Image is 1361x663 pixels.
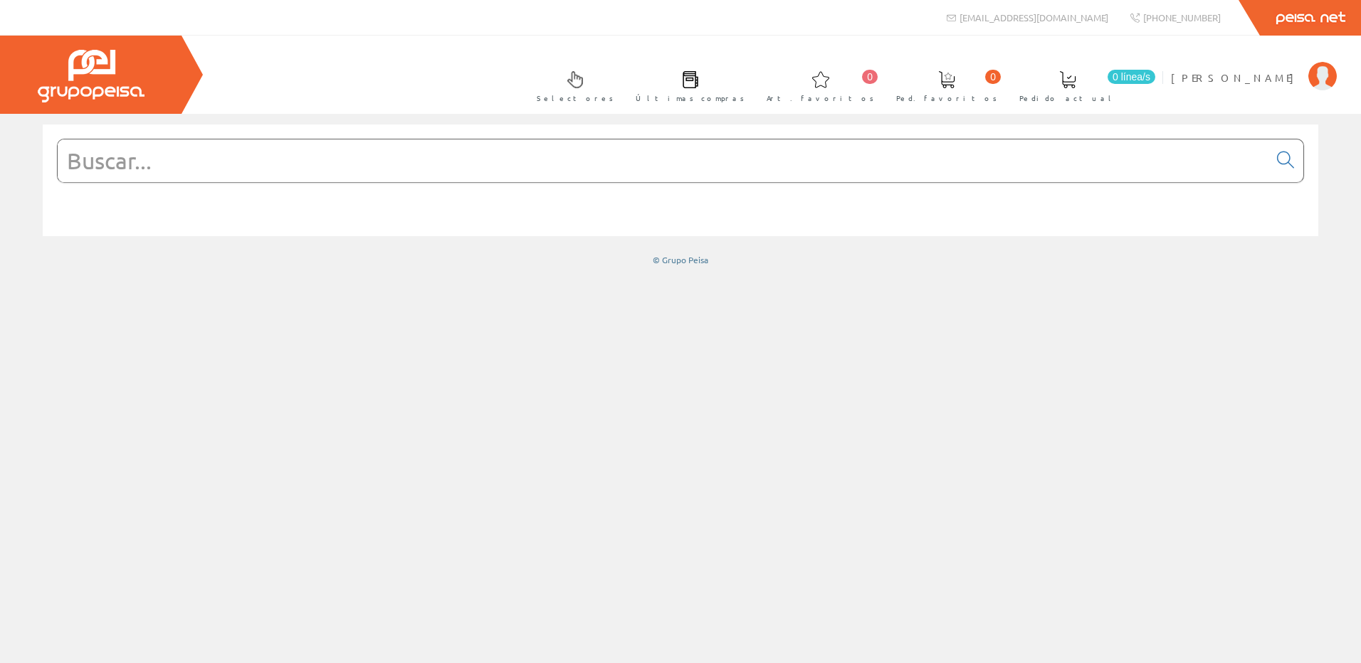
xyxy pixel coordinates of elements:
div: © Grupo Peisa [43,254,1318,266]
span: [PHONE_NUMBER] [1143,11,1221,23]
span: Pedido actual [1019,91,1116,105]
span: 0 [862,70,878,84]
a: Selectores [522,59,621,111]
a: [PERSON_NAME] [1171,59,1337,73]
span: Selectores [537,91,614,105]
span: [EMAIL_ADDRESS][DOMAIN_NAME] [960,11,1108,23]
span: Últimas compras [636,91,745,105]
span: Art. favoritos [767,91,874,105]
a: Últimas compras [621,59,752,111]
span: [PERSON_NAME] [1171,70,1301,85]
img: Grupo Peisa [38,50,144,102]
input: Buscar... [58,139,1268,182]
span: 0 línea/s [1108,70,1155,84]
span: Ped. favoritos [896,91,997,105]
span: 0 [985,70,1001,84]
